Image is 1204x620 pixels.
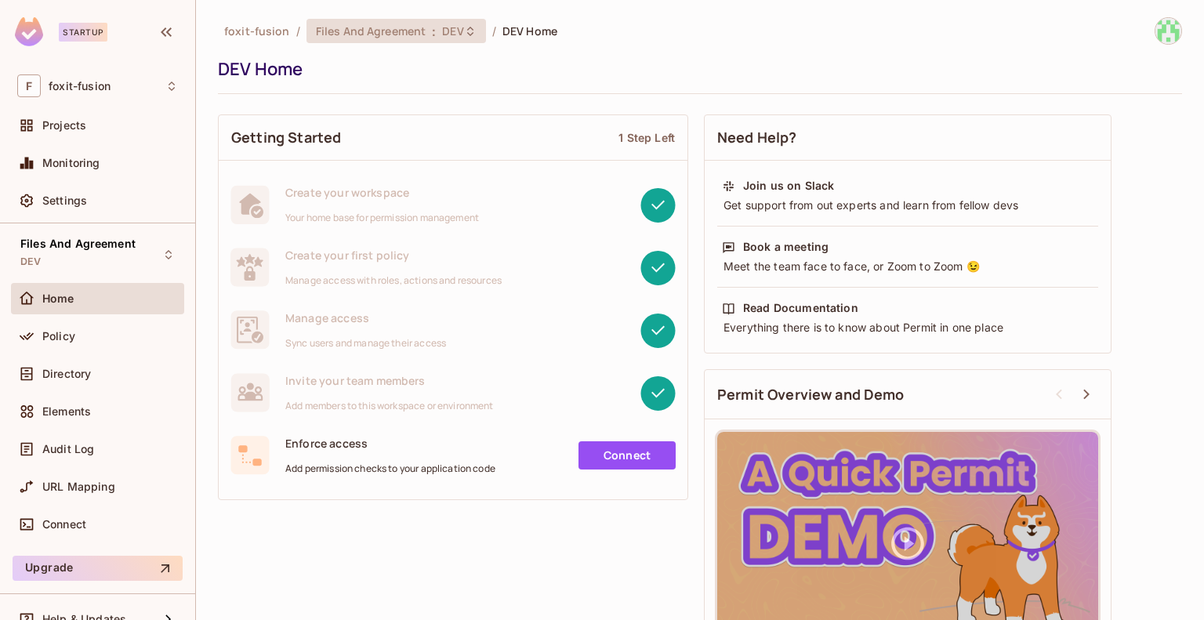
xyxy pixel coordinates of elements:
[316,24,426,38] span: Files And Agreement
[20,256,41,268] span: DEV
[743,300,858,316] div: Read Documentation
[285,373,494,388] span: Invite your team members
[717,385,905,404] span: Permit Overview and Demo
[42,480,115,493] span: URL Mapping
[285,310,446,325] span: Manage access
[42,518,86,531] span: Connect
[285,337,446,350] span: Sync users and manage their access
[431,25,437,38] span: :
[1155,18,1181,44] img: himanshi_gaur@foxitsoftware.com
[49,80,111,92] span: Workspace: foxit-fusion
[285,212,479,224] span: Your home base for permission management
[15,17,43,46] img: SReyMgAAAABJRU5ErkJggg==
[42,443,94,455] span: Audit Log
[743,178,834,194] div: Join us on Slack
[224,24,290,38] span: the active workspace
[722,198,1093,213] div: Get support from out experts and learn from fellow devs
[296,24,300,38] li: /
[42,119,86,132] span: Projects
[285,248,502,263] span: Create your first policy
[285,462,495,475] span: Add permission checks to your application code
[722,320,1093,335] div: Everything there is to know about Permit in one place
[285,274,502,287] span: Manage access with roles, actions and resources
[13,556,183,581] button: Upgrade
[59,23,107,42] div: Startup
[20,237,136,250] span: Files And Agreement
[502,24,557,38] span: DEV Home
[231,128,341,147] span: Getting Started
[42,194,87,207] span: Settings
[442,24,463,38] span: DEV
[285,436,495,451] span: Enforce access
[578,441,676,470] a: Connect
[285,400,494,412] span: Add members to this workspace or environment
[743,239,829,255] div: Book a meeting
[618,130,675,145] div: 1 Step Left
[492,24,496,38] li: /
[285,185,479,200] span: Create your workspace
[42,330,75,343] span: Policy
[42,368,91,380] span: Directory
[42,405,91,418] span: Elements
[17,74,41,97] span: F
[218,57,1174,81] div: DEV Home
[717,128,797,147] span: Need Help?
[722,259,1093,274] div: Meet the team face to face, or Zoom to Zoom 😉
[42,157,100,169] span: Monitoring
[42,292,74,305] span: Home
